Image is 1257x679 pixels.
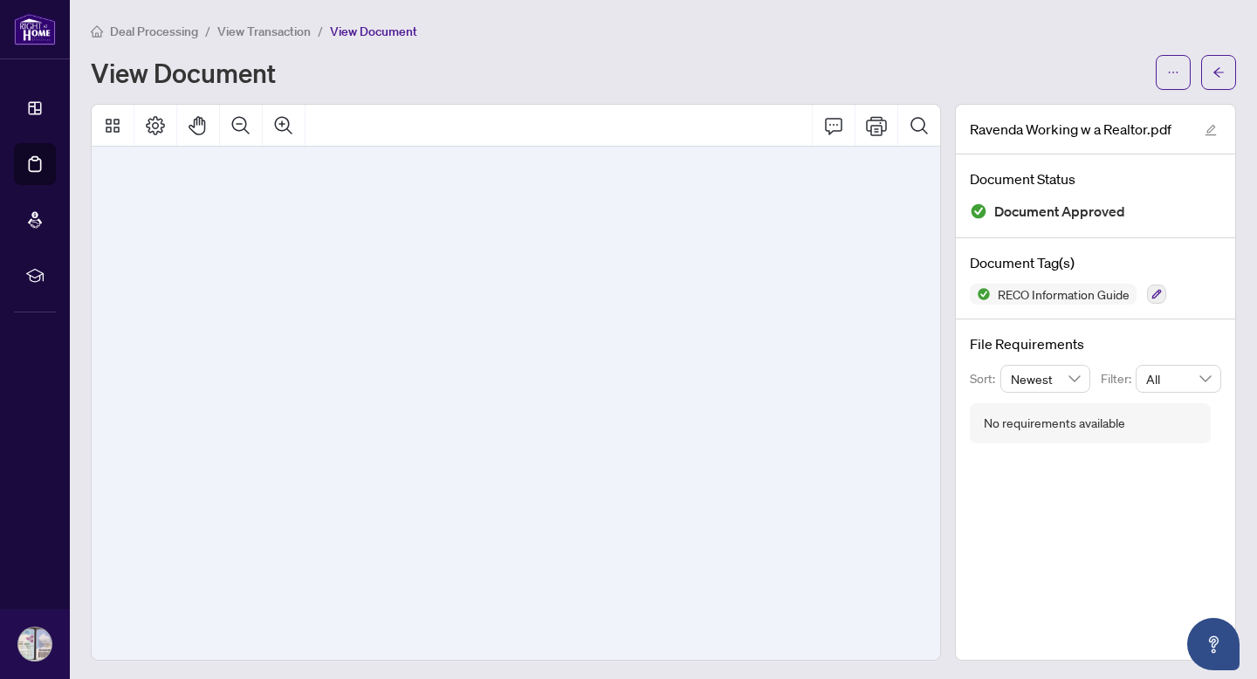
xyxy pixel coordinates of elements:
p: Filter: [1101,369,1136,388]
h1: View Document [91,58,276,86]
span: Deal Processing [110,24,198,39]
span: All [1146,366,1211,392]
div: No requirements available [984,414,1125,433]
span: View Transaction [217,24,311,39]
p: Sort: [970,369,1000,388]
span: arrow-left [1212,66,1225,79]
img: Profile Icon [18,628,52,661]
span: Document Approved [994,200,1125,223]
span: RECO Information Guide [991,288,1137,300]
li: / [318,21,323,41]
h4: Document Tag(s) [970,252,1221,273]
img: Status Icon [970,284,991,305]
img: logo [14,13,56,45]
span: Newest [1011,366,1081,392]
h4: File Requirements [970,333,1221,354]
button: Open asap [1187,618,1240,670]
span: ellipsis [1167,66,1179,79]
span: Ravenda Working w a Realtor.pdf [970,119,1171,140]
span: edit [1205,124,1217,136]
img: Document Status [970,202,987,220]
span: home [91,25,103,38]
span: View Document [330,24,417,39]
h4: Document Status [970,168,1221,189]
li: / [205,21,210,41]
